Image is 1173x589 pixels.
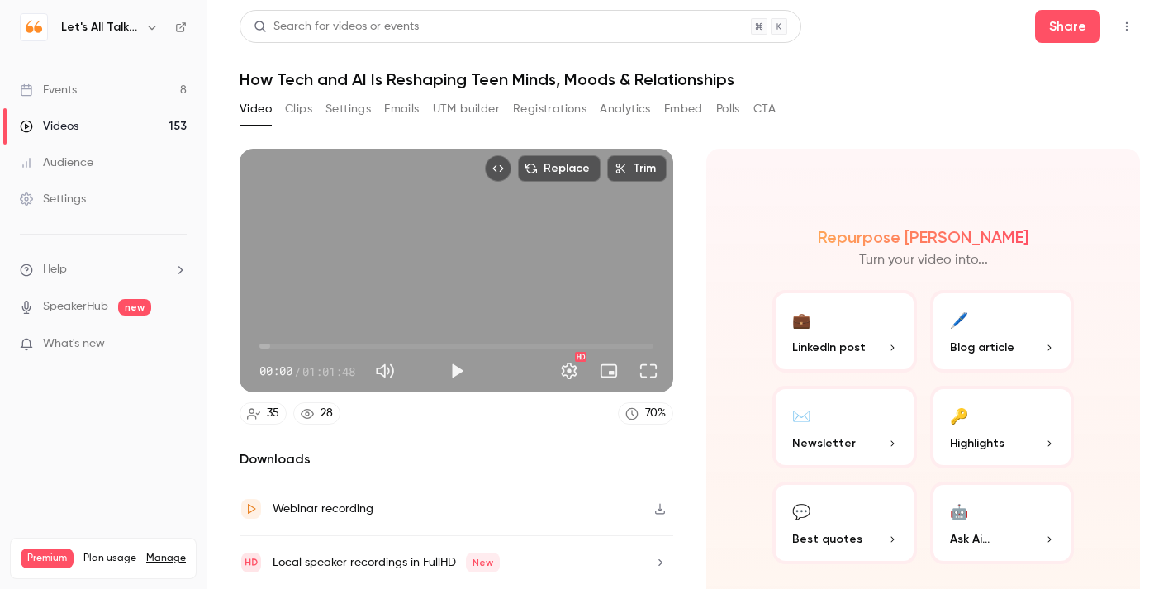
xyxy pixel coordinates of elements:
[21,549,74,568] span: Premium
[950,498,968,524] div: 🤖
[792,530,862,548] span: Best quotes
[859,250,988,270] p: Turn your video into...
[294,363,301,380] span: /
[20,82,77,98] div: Events
[950,306,968,332] div: 🖊️
[21,14,47,40] img: Let's All Talk Mental Health
[664,96,703,122] button: Embed
[83,552,136,565] span: Plan usage
[1035,10,1100,43] button: Share
[259,363,292,380] span: 00:00
[950,530,990,548] span: Ask Ai...
[273,499,373,519] div: Webinar recording
[716,96,740,122] button: Polls
[20,118,78,135] div: Videos
[61,19,139,36] h6: Let's All Talk Mental Health
[950,339,1014,356] span: Blog article
[384,96,419,122] button: Emails
[772,386,917,468] button: ✉️Newsletter
[792,402,810,428] div: ✉️
[440,354,473,387] button: Play
[930,290,1075,373] button: 🖊️Blog article
[254,18,419,36] div: Search for videos or events
[285,96,312,122] button: Clips
[240,96,272,122] button: Video
[466,553,500,572] span: New
[792,306,810,332] div: 💼
[607,155,667,182] button: Trim
[513,96,586,122] button: Registrations
[575,352,586,362] div: HD
[240,449,673,469] h2: Downloads
[645,405,666,422] div: 70 %
[43,298,108,316] a: SpeakerHub
[518,155,601,182] button: Replace
[792,339,866,356] span: LinkedIn post
[930,386,1075,468] button: 🔑Highlights
[146,552,186,565] a: Manage
[1114,13,1140,40] button: Top Bar Actions
[118,299,151,316] span: new
[43,261,67,278] span: Help
[753,96,776,122] button: CTA
[950,402,968,428] div: 🔑
[433,96,500,122] button: UTM builder
[321,405,333,422] div: 28
[240,402,287,425] a: 35
[267,405,279,422] div: 35
[600,96,651,122] button: Analytics
[772,482,917,564] button: 💬Best quotes
[618,402,673,425] a: 70%
[632,354,665,387] button: Full screen
[240,69,1140,89] h1: How Tech and AI Is Reshaping Teen Minds, Moods & Relationships
[273,553,500,572] div: Local speaker recordings in FullHD
[772,290,917,373] button: 💼LinkedIn post
[20,261,187,278] li: help-dropdown-opener
[792,498,810,524] div: 💬
[302,363,355,380] span: 01:01:48
[20,191,86,207] div: Settings
[43,335,105,353] span: What's new
[368,354,401,387] button: Mute
[792,435,856,452] span: Newsletter
[485,155,511,182] button: Embed video
[930,482,1075,564] button: 🤖Ask Ai...
[592,354,625,387] button: Turn on miniplayer
[293,402,340,425] a: 28
[20,154,93,171] div: Audience
[818,227,1028,247] h2: Repurpose [PERSON_NAME]
[325,96,371,122] button: Settings
[950,435,1004,452] span: Highlights
[259,363,355,380] div: 00:00
[167,337,187,352] iframe: Noticeable Trigger
[553,354,586,387] button: Settings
